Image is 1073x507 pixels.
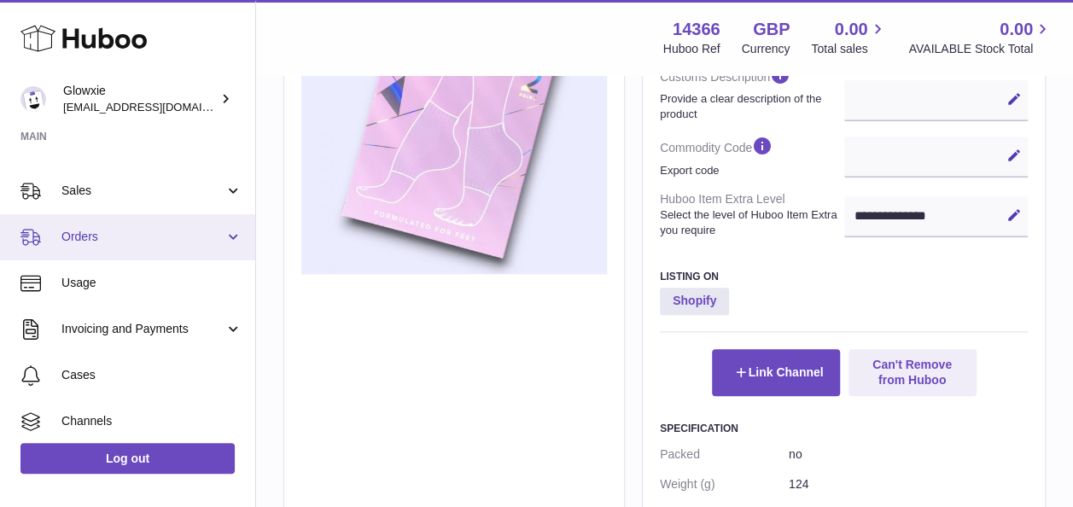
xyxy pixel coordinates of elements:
[61,413,242,429] span: Channels
[660,270,1028,283] h3: Listing On
[908,18,1053,57] a: 0.00 AVAILABLE Stock Total
[908,41,1053,57] span: AVAILABLE Stock Total
[63,100,251,114] span: [EMAIL_ADDRESS][DOMAIN_NAME]
[660,288,729,315] strong: Shopify
[811,41,887,57] span: Total sales
[660,469,789,499] dt: Weight (g)
[61,229,225,245] span: Orders
[789,440,1028,469] dd: no
[61,321,225,337] span: Invoicing and Payments
[753,18,790,41] strong: GBP
[660,57,844,128] dt: Customs Description
[63,83,217,115] div: Glowxie
[660,163,840,178] strong: Export code
[712,349,840,395] button: Link Channel
[660,207,840,237] strong: Select the level of Huboo Item Extra you require
[742,41,790,57] div: Currency
[61,275,242,291] span: Usage
[663,41,720,57] div: Huboo Ref
[789,469,1028,499] dd: 124
[673,18,720,41] strong: 14366
[835,18,868,41] span: 0.00
[660,91,840,121] strong: Provide a clear description of the product
[20,86,46,112] img: internalAdmin-14366@internal.huboo.com
[660,128,844,184] dt: Commodity Code
[61,367,242,383] span: Cases
[660,422,1028,435] h3: Specification
[811,18,887,57] a: 0.00 Total sales
[660,440,789,469] dt: Packed
[660,184,844,244] dt: Huboo Item Extra Level
[61,183,225,199] span: Sales
[20,443,235,474] a: Log out
[1000,18,1033,41] span: 0.00
[848,349,977,395] button: Can't Remove from Huboo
